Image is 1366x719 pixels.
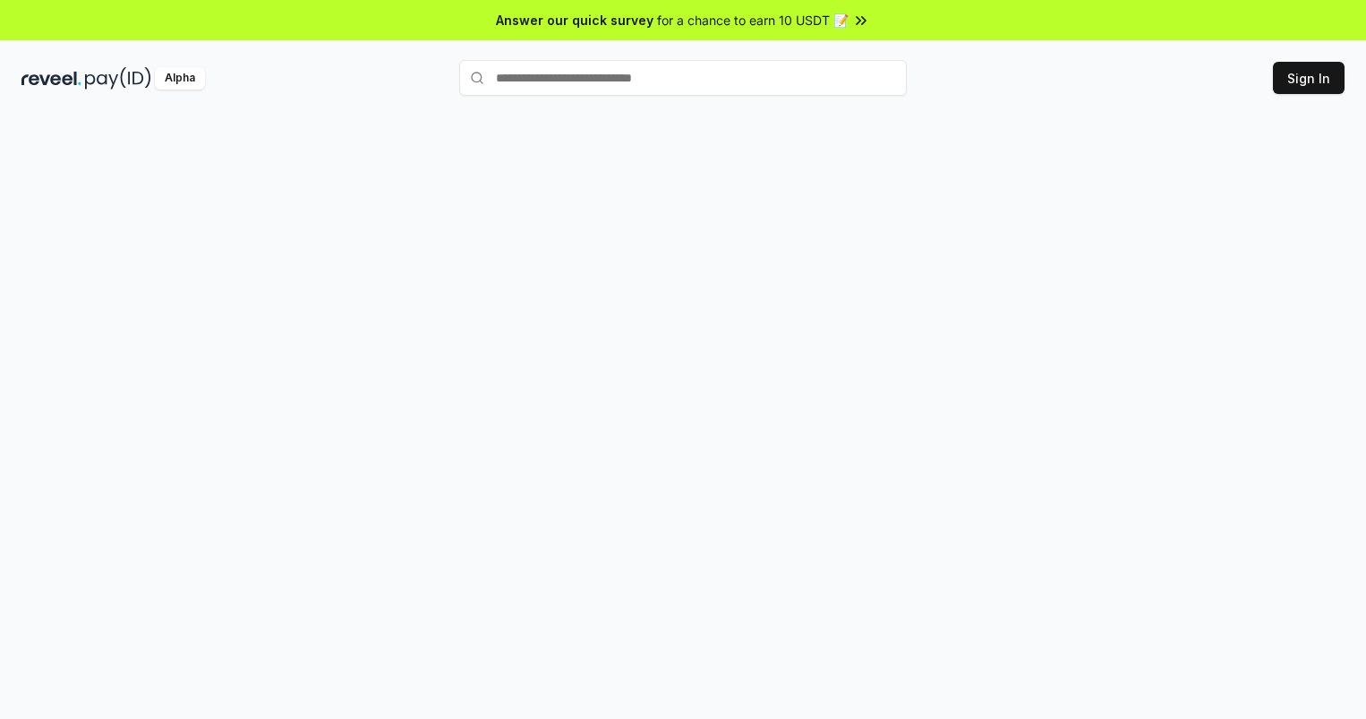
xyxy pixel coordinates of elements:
span: Answer our quick survey [496,11,653,30]
img: reveel_dark [21,67,81,90]
span: for a chance to earn 10 USDT 📝 [657,11,849,30]
button: Sign In [1273,62,1345,94]
img: pay_id [85,67,151,90]
div: Alpha [155,67,205,90]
